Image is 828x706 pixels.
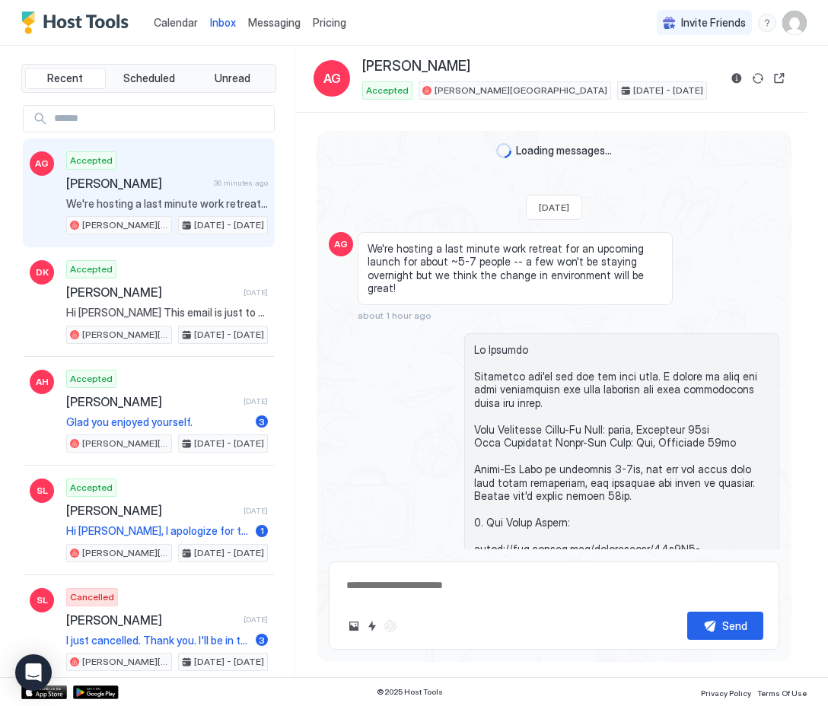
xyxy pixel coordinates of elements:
span: [DATE] [244,506,268,516]
span: [PERSON_NAME] [66,503,237,518]
span: Unread [215,72,250,85]
span: Hi [PERSON_NAME] This email is just to confirm your booking. We have you arriving and departing a... [66,306,268,320]
span: [DATE] - [DATE] [194,328,264,342]
a: Google Play Store [73,685,119,699]
span: [PERSON_NAME][GEOGRAPHIC_DATA] [82,437,168,450]
button: Unread [192,68,272,89]
span: 3 [259,634,265,646]
span: Glad you enjoyed yourself. [66,415,250,429]
span: Recent [47,72,83,85]
span: Terms Of Use [757,689,807,698]
div: loading [496,143,511,158]
span: [DATE] - [DATE] [194,655,264,669]
span: 3 [259,416,265,428]
span: Calendar [154,16,198,29]
span: [PERSON_NAME][GEOGRAPHIC_DATA] [82,218,168,232]
a: App Store [21,685,67,699]
span: Inbox [210,16,236,29]
span: [PERSON_NAME] [66,285,237,300]
span: Messaging [248,16,301,29]
div: tab-group [21,64,276,93]
a: Calendar [154,14,198,30]
span: Scheduled [123,72,175,85]
span: AG [323,69,341,87]
a: Terms Of Use [757,684,807,700]
input: Input Field [48,106,274,132]
span: Accepted [366,84,409,97]
button: Quick reply [363,617,381,635]
button: Scheduled [109,68,189,89]
span: Pricing [313,16,346,30]
span: [PERSON_NAME] [362,58,470,75]
span: [PERSON_NAME] [66,176,208,191]
span: AG [35,157,49,170]
span: Loading messages... [516,144,612,157]
span: Accepted [70,154,113,167]
span: [PERSON_NAME] [66,394,237,409]
span: [PERSON_NAME][GEOGRAPHIC_DATA] [82,655,168,669]
span: Hi [PERSON_NAME], I apologize for the rush to cancel [DATE]. All is well now, [PERSON_NAME] [66,524,250,538]
div: Open Intercom Messenger [15,654,52,691]
div: Send [722,618,747,634]
button: Upload image [345,617,363,635]
div: User profile [782,11,807,35]
span: Accepted [70,372,113,386]
a: Privacy Policy [701,684,751,700]
span: [PERSON_NAME][GEOGRAPHIC_DATA] [435,84,607,97]
a: Messaging [248,14,301,30]
a: Inbox [210,14,236,30]
div: menu [758,14,776,32]
span: Privacy Policy [701,689,751,698]
span: AG [334,237,348,251]
span: [DATE] - [DATE] [194,546,264,560]
span: Accepted [70,262,113,276]
button: Sync reservation [749,69,767,87]
span: We're hosting a last minute work retreat for an upcoming launch for about ~5-7 people -- a few wo... [66,197,268,211]
span: [PERSON_NAME][GEOGRAPHIC_DATA] [82,546,168,560]
span: I just cancelled. Thank you. I'll be in touch as soon as we make a firm decision. [66,634,250,647]
span: Invite Friends [681,16,746,30]
span: AH [36,375,49,389]
span: [DATE] [244,288,268,297]
span: [PERSON_NAME][GEOGRAPHIC_DATA] [82,328,168,342]
span: Cancelled [70,590,114,604]
span: [DATE] [244,396,268,406]
span: SL [37,484,48,498]
span: 1 [260,525,264,536]
span: [DATE] - [DATE] [633,84,703,97]
span: Accepted [70,481,113,495]
span: [DATE] - [DATE] [194,218,264,232]
span: [DATE] - [DATE] [194,437,264,450]
button: Recent [25,68,106,89]
span: [DATE] [244,615,268,625]
button: Send [687,612,763,640]
span: DK [36,266,49,279]
button: Open reservation [770,69,788,87]
span: [PERSON_NAME] [66,612,237,628]
a: Host Tools Logo [21,11,135,34]
span: 36 minutes ago [214,178,268,188]
span: about 1 hour ago [358,310,432,321]
span: We're hosting a last minute work retreat for an upcoming launch for about ~5-7 people -- a few wo... [368,242,663,295]
span: [DATE] [539,202,569,213]
span: © 2025 Host Tools [377,687,443,697]
span: SL [37,593,48,607]
button: Reservation information [728,69,746,87]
